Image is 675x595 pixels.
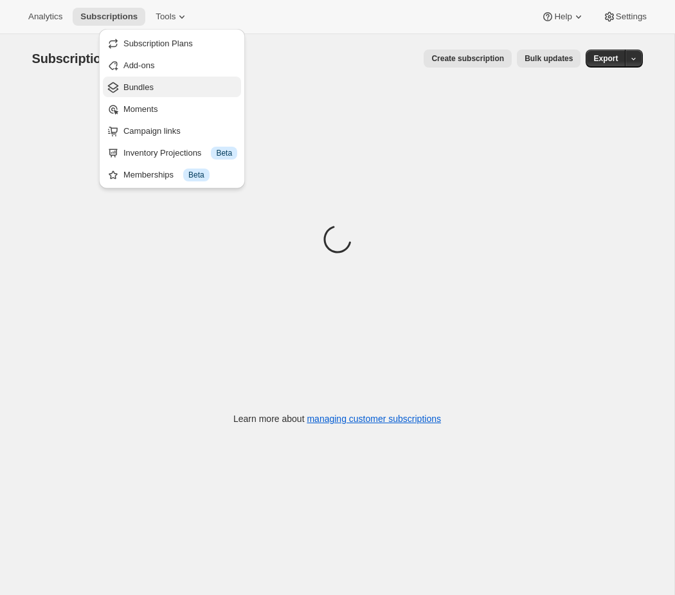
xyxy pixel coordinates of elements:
[525,53,573,64] span: Bulk updates
[21,8,70,26] button: Analytics
[32,51,116,66] span: Subscriptions
[103,120,241,141] button: Campaign links
[595,8,654,26] button: Settings
[148,8,196,26] button: Tools
[123,147,237,160] div: Inventory Projections
[123,60,154,70] span: Add-ons
[424,50,512,68] button: Create subscription
[73,8,145,26] button: Subscriptions
[103,142,241,163] button: Inventory Projections
[123,39,193,48] span: Subscription Plans
[554,12,571,22] span: Help
[431,53,504,64] span: Create subscription
[156,12,175,22] span: Tools
[123,82,154,92] span: Bundles
[534,8,592,26] button: Help
[216,148,232,158] span: Beta
[103,77,241,97] button: Bundles
[123,169,237,181] div: Memberships
[103,55,241,75] button: Add-ons
[586,50,625,68] button: Export
[517,50,580,68] button: Bulk updates
[28,12,62,22] span: Analytics
[103,33,241,53] button: Subscription Plans
[103,98,241,119] button: Moments
[123,126,181,136] span: Campaign links
[233,412,441,425] p: Learn more about
[307,414,441,424] a: managing customer subscriptions
[80,12,138,22] span: Subscriptions
[188,170,204,180] span: Beta
[123,104,157,114] span: Moments
[593,53,618,64] span: Export
[616,12,647,22] span: Settings
[103,164,241,185] button: Memberships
